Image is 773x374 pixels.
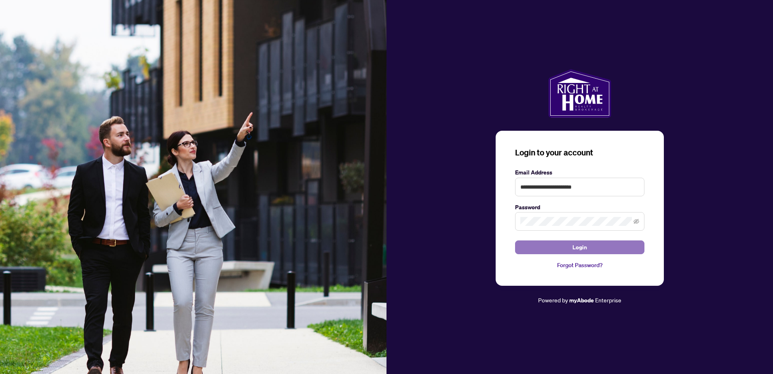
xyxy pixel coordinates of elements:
[572,241,587,254] span: Login
[515,261,644,270] a: Forgot Password?
[515,203,644,212] label: Password
[634,219,639,224] span: eye-invisible
[515,147,644,158] h3: Login to your account
[595,296,621,304] span: Enterprise
[569,296,594,305] a: myAbode
[515,168,644,177] label: Email Address
[515,240,644,254] button: Login
[548,69,611,118] img: ma-logo
[538,296,568,304] span: Powered by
